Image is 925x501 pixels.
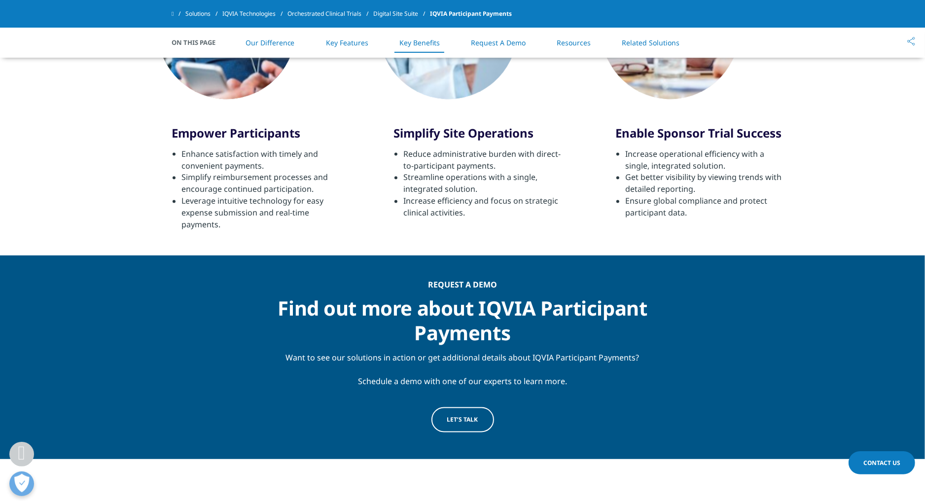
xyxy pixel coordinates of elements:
span: On This Page [172,37,226,47]
a: Digital Site Suite [373,5,430,23]
li: Simplify reimbursement processes and encourage continued participation. [181,172,341,195]
a: LET’S TALK [431,407,494,432]
span: LET’S TALK [447,416,478,424]
h3: Enable Sponsor Trial Success [615,126,785,141]
h3: Simplify Site Operations [393,126,563,141]
li: Get better visibility by viewing trends with detailed reporting. [625,172,785,195]
div: REQUEST A DEMO [272,280,653,290]
a: Solutions [185,5,222,23]
a: Key Benefits [399,38,440,47]
a: Resources [557,38,591,47]
a: Request A Demo [471,38,526,47]
li: Enhance satisfaction with timely and convenient payments. [181,148,341,172]
li: Ensure global compliance and protect participant data. [625,195,785,219]
li: Leverage intuitive technology for easy expense submission and real-time payments. [181,195,341,231]
a: IQVIA Technologies [222,5,287,23]
li: Streamline operations with a single, integrated solution. [403,172,563,195]
li: Increase efficiency and focus on strategic clinical activities. [403,195,563,219]
a: Key Features [326,38,368,47]
a: Our Difference [246,38,295,47]
span: IQVIA Participant Payments [430,5,512,23]
a: Related Solutions [622,38,679,47]
div: Want to see our solutions in action or get additional details about IQVIA Participant Payments? S... [272,346,653,388]
div: Find out more about IQVIA Participant Payments [272,290,653,346]
h3: Empower Participants [172,126,341,141]
button: Open Preferences [9,471,34,496]
span: Contact Us [863,459,900,467]
a: Contact Us [849,451,915,474]
li: Increase operational efficiency with a single, integrated solution. [625,148,785,172]
a: Orchestrated Clinical Trials [287,5,373,23]
li: Reduce administrative burden with direct-to-participant payments. [403,148,563,172]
